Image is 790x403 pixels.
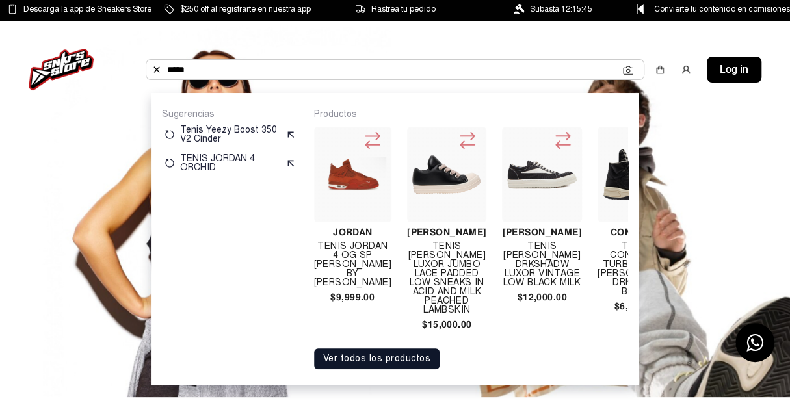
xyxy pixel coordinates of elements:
[412,140,481,209] img: TENIS RICK OWENS LUXOR JUMBO LACE PADDED LOW SNEAKS IN ACID AND MILK PEACHED LAMBSKIN
[507,140,576,209] img: TENIS RICK OWENS DRKSHADW LUXOR VINTAGE LOW BLACK MILK
[655,64,665,75] img: shopping
[23,2,151,16] span: Descarga la app de Sneakers Store
[180,2,311,16] span: $250 off al registrarte en nuestra app
[165,158,175,168] img: restart.svg
[407,320,486,329] h4: $15,000.00
[623,65,633,75] img: Cámara
[502,242,581,287] h4: TENIS [PERSON_NAME] DRKSHADW LUXOR VINTAGE LOW BLACK MILK
[598,242,675,296] h4: Tenis Converse Turbowpn Hi [PERSON_NAME] Drkshdw Black
[180,125,280,144] p: Tenis Yeezy Boost 350 V2 Cinder
[314,242,391,287] h4: TENIS JORDAN 4 OG SP [PERSON_NAME] BY [PERSON_NAME]
[598,227,675,237] h4: Converse
[681,64,691,75] img: user
[598,302,675,311] h4: $6,534.00
[502,227,581,237] h4: [PERSON_NAME]
[371,2,436,16] span: Rastrea tu pedido
[720,62,748,77] span: Log in
[603,148,670,201] img: Tenis Converse Turbowpn Hi Rick Owens Drkshdw Black
[530,2,592,16] span: Subasta 12:15:45
[180,154,280,172] p: TENIS JORDAN 4 ORCHID
[407,242,486,315] h4: TENIS [PERSON_NAME] LUXOR JUMBO LACE PADDED LOW SNEAKS IN ACID AND MILK PEACHED LAMBSKIN
[407,227,486,237] h4: [PERSON_NAME]
[162,109,298,120] p: Sugerencias
[319,157,386,192] img: TENIS JORDAN 4 OG SP NIGEL SYLVESTER BRICK BY BRYCK
[285,158,296,168] img: suggest.svg
[632,4,648,14] img: Control Point Icon
[314,292,391,302] h4: $9,999.00
[165,129,175,140] img: restart.svg
[314,348,440,369] button: Ver todos los productos
[654,2,790,16] span: Convierte tu contenido en comisiones
[285,129,296,140] img: suggest.svg
[29,49,94,90] img: logo
[314,109,628,120] p: Productos
[151,64,162,75] img: Buscar
[502,292,581,302] h4: $12,000.00
[314,227,391,237] h4: Jordan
